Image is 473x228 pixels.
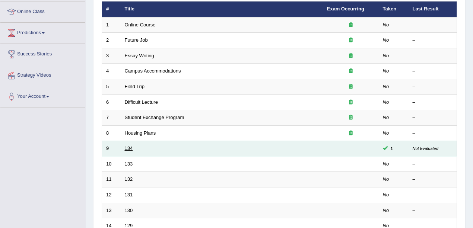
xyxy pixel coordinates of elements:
[125,37,148,43] a: Future Job
[383,22,389,28] em: No
[413,207,453,214] div: –
[383,53,389,58] em: No
[125,145,133,151] a: 134
[383,176,389,182] em: No
[102,141,121,157] td: 9
[413,22,453,29] div: –
[383,115,389,120] em: No
[383,84,389,89] em: No
[125,192,133,198] a: 131
[125,53,154,58] a: Essay Writing
[102,1,121,17] th: #
[102,94,121,110] td: 6
[125,22,156,28] a: Online Course
[102,156,121,172] td: 10
[413,52,453,60] div: –
[413,83,453,90] div: –
[125,68,181,74] a: Campus Accommodations
[409,1,457,17] th: Last Result
[327,6,364,12] a: Exam Occurring
[413,68,453,75] div: –
[383,68,389,74] em: No
[327,114,375,121] div: Exam occurring question
[102,187,121,203] td: 12
[125,161,133,167] a: 133
[383,37,389,43] em: No
[383,130,389,136] em: No
[327,99,375,106] div: Exam occurring question
[125,130,156,136] a: Housing Plans
[125,208,133,213] a: 130
[102,17,121,33] td: 1
[0,65,85,84] a: Strategy Videos
[413,114,453,121] div: –
[413,192,453,199] div: –
[327,83,375,90] div: Exam occurring question
[379,1,409,17] th: Taken
[413,146,438,151] small: Not Evaluated
[383,161,389,167] em: No
[383,208,389,213] em: No
[388,145,396,152] span: You can still take this question
[0,23,85,41] a: Predictions
[125,99,158,105] a: Difficult Lecture
[102,64,121,79] td: 4
[102,110,121,126] td: 7
[0,1,85,20] a: Online Class
[102,33,121,48] td: 2
[327,68,375,75] div: Exam occurring question
[102,172,121,187] td: 11
[102,48,121,64] td: 3
[327,37,375,44] div: Exam occurring question
[102,79,121,95] td: 5
[121,1,323,17] th: Title
[413,130,453,137] div: –
[383,192,389,198] em: No
[327,130,375,137] div: Exam occurring question
[125,115,184,120] a: Student Exchange Program
[102,125,121,141] td: 8
[413,37,453,44] div: –
[413,161,453,168] div: –
[102,203,121,218] td: 13
[413,176,453,183] div: –
[125,176,133,182] a: 132
[413,99,453,106] div: –
[327,52,375,60] div: Exam occurring question
[383,99,389,105] em: No
[125,84,145,89] a: Field Trip
[0,44,85,62] a: Success Stories
[327,22,375,29] div: Exam occurring question
[0,86,85,105] a: Your Account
